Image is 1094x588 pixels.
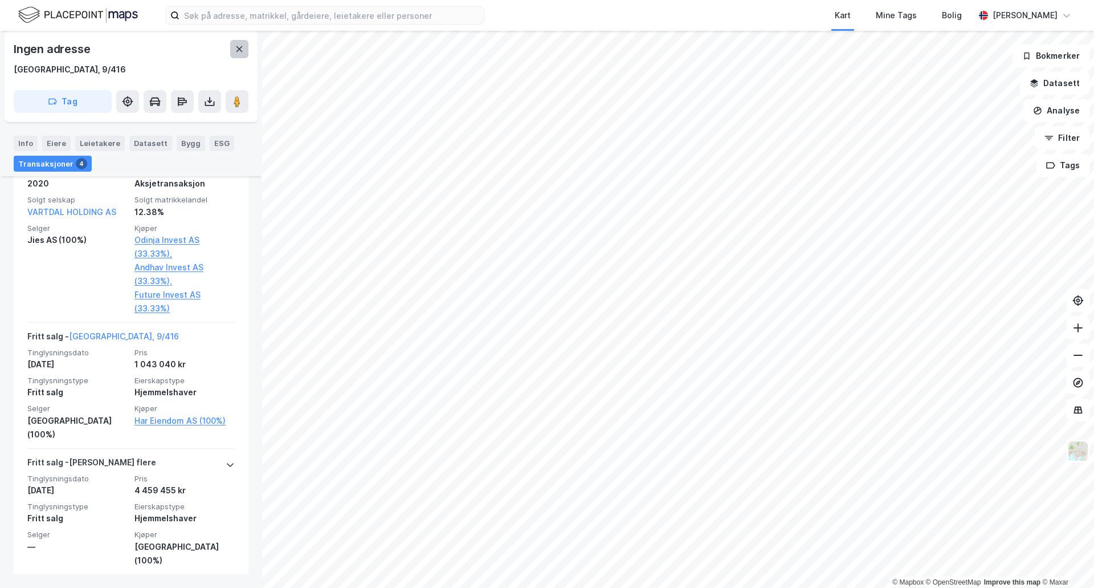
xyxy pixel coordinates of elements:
[134,376,235,386] span: Eierskapstype
[27,224,128,233] span: Selger
[14,63,126,76] div: [GEOGRAPHIC_DATA], 9/416
[1036,154,1089,177] button: Tags
[134,348,235,358] span: Pris
[134,386,235,399] div: Hjemmelshaver
[14,155,92,171] div: Transaksjoner
[42,136,71,151] div: Eiere
[1067,440,1089,462] img: Z
[1020,72,1089,95] button: Datasett
[134,474,235,484] span: Pris
[177,136,205,151] div: Bygg
[1023,99,1089,122] button: Analyse
[892,578,924,586] a: Mapbox
[27,404,128,413] span: Selger
[134,358,235,371] div: 1 043 040 kr
[134,414,235,428] a: Har Eiendom AS (100%)
[75,136,125,151] div: Leietakere
[27,233,128,247] div: Jies AS (100%)
[14,136,38,151] div: Info
[27,358,128,371] div: [DATE]
[993,9,1058,22] div: [PERSON_NAME]
[876,9,917,22] div: Mine Tags
[134,530,235,540] span: Kjøper
[984,578,1040,586] a: Improve this map
[179,7,484,24] input: Søk på adresse, matrikkel, gårdeiere, leietakere eller personer
[1037,533,1094,588] iframe: Chat Widget
[134,502,235,512] span: Eierskapstype
[134,261,235,288] a: Andhav Invest AS (33.33%),
[27,474,128,484] span: Tinglysningsdato
[1035,127,1089,149] button: Filter
[134,177,235,190] div: Aksjetransaksjon
[27,456,156,474] div: Fritt salg - [PERSON_NAME] flere
[27,376,128,386] span: Tinglysningstype
[27,414,128,441] div: [GEOGRAPHIC_DATA] (100%)
[835,9,851,22] div: Kart
[134,512,235,525] div: Hjemmelshaver
[134,540,235,567] div: [GEOGRAPHIC_DATA] (100%)
[210,136,234,151] div: ESG
[18,5,138,25] img: logo.f888ab2527a4732fd821a326f86c7f29.svg
[27,177,128,190] div: 2020
[76,157,87,169] div: 4
[129,136,172,151] div: Datasett
[134,205,235,219] div: 12.38%
[134,224,235,233] span: Kjøper
[134,233,235,261] a: Odinja Invest AS (33.33%),
[134,195,235,205] span: Solgt matrikkelandel
[942,9,962,22] div: Bolig
[134,404,235,413] span: Kjøper
[1013,44,1089,67] button: Bokmerker
[1037,533,1094,588] div: Kontrollprogram for chat
[27,484,128,497] div: [DATE]
[27,195,128,205] span: Solgt selskap
[27,540,128,554] div: —
[27,386,128,399] div: Fritt salg
[27,330,179,348] div: Fritt salg -
[27,207,116,217] a: VARTDAL HOLDING AS
[134,288,235,315] a: Future Invest AS (33.33%)
[27,530,128,540] span: Selger
[926,578,981,586] a: OpenStreetMap
[69,331,179,341] a: [GEOGRAPHIC_DATA], 9/416
[27,512,128,525] div: Fritt salg
[14,40,92,58] div: Ingen adresse
[134,484,235,497] div: 4 459 455 kr
[27,348,128,358] span: Tinglysningsdato
[27,502,128,512] span: Tinglysningstype
[14,90,112,113] button: Tag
